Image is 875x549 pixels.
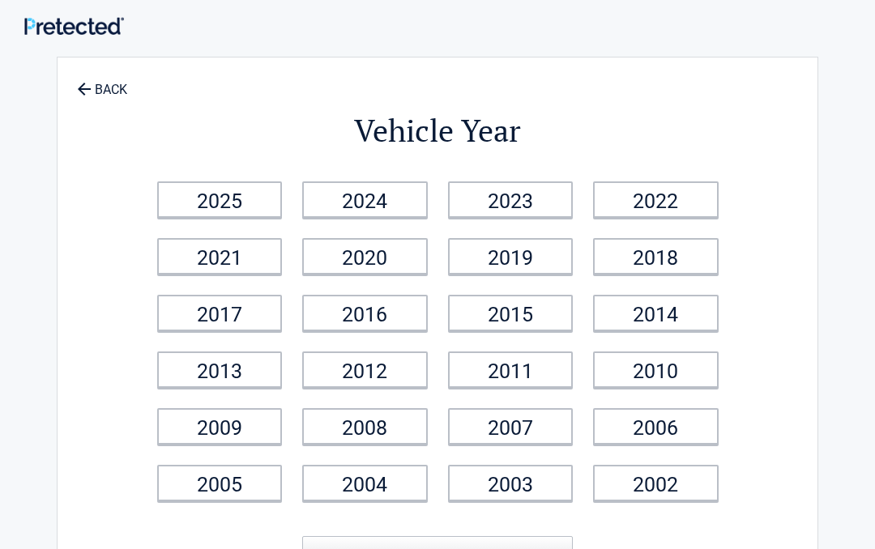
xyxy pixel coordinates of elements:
[593,465,719,501] a: 2002
[448,408,574,445] a: 2007
[448,238,574,274] a: 2019
[302,465,428,501] a: 2004
[302,295,428,331] a: 2016
[157,465,283,501] a: 2005
[157,295,283,331] a: 2017
[302,238,428,274] a: 2020
[448,351,574,388] a: 2011
[593,238,719,274] a: 2018
[24,17,124,35] img: Main Logo
[593,351,719,388] a: 2010
[448,465,574,501] a: 2003
[593,408,719,445] a: 2006
[302,351,428,388] a: 2012
[302,181,428,218] a: 2024
[448,295,574,331] a: 2015
[448,181,574,218] a: 2023
[74,68,130,96] a: BACK
[157,408,283,445] a: 2009
[302,408,428,445] a: 2008
[147,110,728,151] h2: Vehicle Year
[157,238,283,274] a: 2021
[593,295,719,331] a: 2014
[157,181,283,218] a: 2025
[593,181,719,218] a: 2022
[157,351,283,388] a: 2013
